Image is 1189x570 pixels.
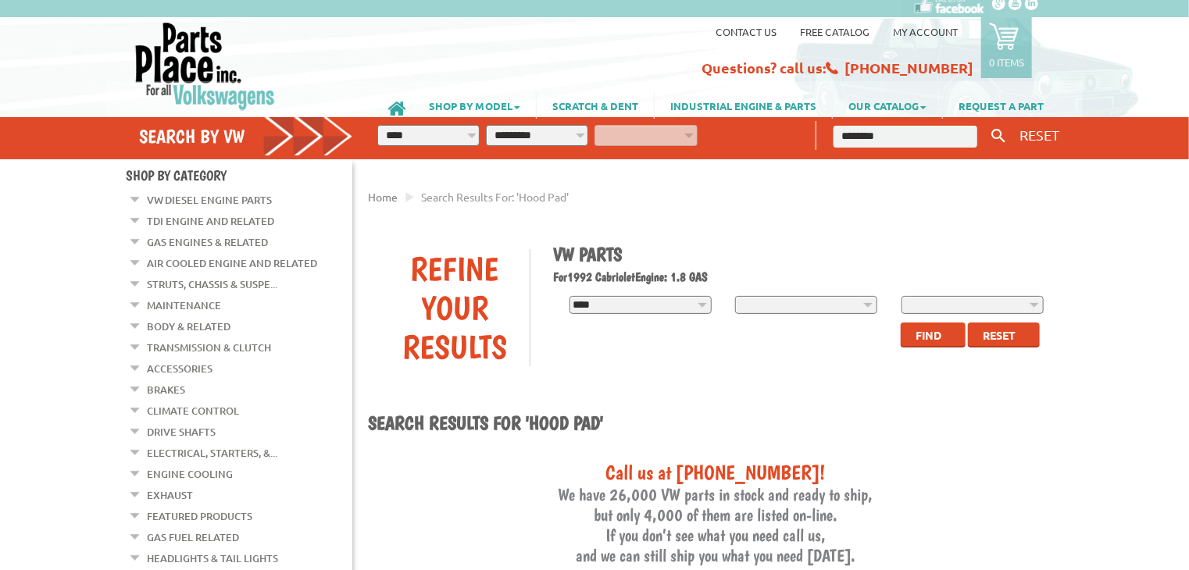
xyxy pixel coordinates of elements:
a: Body & Related [147,316,230,337]
a: OUR CATALOG [833,92,942,119]
h1: VW Parts [554,243,1052,265]
h1: Search results for 'hood pad' [368,411,1063,436]
a: Transmission & Clutch [147,337,271,358]
a: My Account [893,25,958,38]
h2: 1992 Cabriolet [554,269,1052,284]
button: Find [901,322,966,347]
a: Featured Products [147,506,252,526]
a: Drive Shafts [147,422,216,442]
a: Air Cooled Engine and Related [147,253,317,273]
h4: Search by VW [139,125,353,148]
button: RESET [1013,123,1066,146]
a: Gas Fuel Related [147,527,239,547]
p: 0 items [989,55,1024,69]
span: For [554,269,568,284]
a: Climate Control [147,401,239,421]
span: Engine: 1.8 GAS [636,269,709,284]
button: Reset [968,322,1040,347]
span: RESET [1019,126,1059,143]
a: 0 items [981,17,1032,78]
a: Headlights & Tail Lights [147,548,278,568]
a: SCRATCH & DENT [537,92,654,119]
span: Search results for: 'hood pad' [421,190,569,204]
a: Home [368,190,398,204]
img: Parts Place Inc! [134,21,277,111]
h4: Shop By Category [126,167,352,183]
span: Reset [983,328,1016,342]
a: Electrical, Starters, &... [147,443,277,463]
a: Struts, Chassis & Suspe... [147,274,277,294]
a: Exhaust [147,485,193,505]
span: Find [916,328,941,342]
a: Contact us [716,25,777,38]
a: TDI Engine and Related [147,211,274,231]
a: VW Diesel Engine Parts [147,190,272,210]
button: Keyword Search [987,123,1011,149]
a: SHOP BY MODEL [413,92,536,119]
a: Maintenance [147,295,221,315]
span: Call us at [PHONE_NUMBER]! [606,460,826,484]
a: Brakes [147,379,185,400]
div: Refine Your Results [380,249,530,366]
a: Gas Engines & Related [147,232,268,252]
a: Accessories [147,358,212,379]
a: Free Catalog [800,25,869,38]
a: INDUSTRIAL ENGINE & PARTS [655,92,832,119]
a: REQUEST A PART [943,92,1059,119]
a: Engine Cooling [147,464,233,484]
